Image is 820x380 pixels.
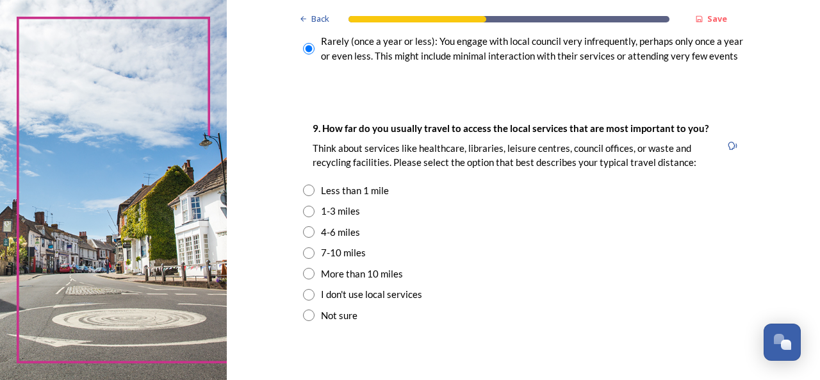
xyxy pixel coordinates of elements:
strong: 9. How far do you usually travel to access the local services that are most important to you? [313,122,709,134]
p: Think about services like healthcare, libraries, leisure centres, council offices, or waste and r... [313,142,711,169]
div: 7-10 miles [321,245,366,260]
div: 4-6 miles [321,225,360,240]
div: Less than 1 mile [321,183,389,198]
button: Open Chat [764,324,801,361]
strong: Save [707,13,727,24]
span: Back [311,13,329,25]
div: 1-3 miles [321,204,360,219]
div: Not sure [321,308,357,323]
div: More than 10 miles [321,267,403,281]
div: Rarely (once a year or less): You engage with local council very infrequently, perhaps only once ... [321,34,744,63]
div: I don't use local services [321,287,422,302]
